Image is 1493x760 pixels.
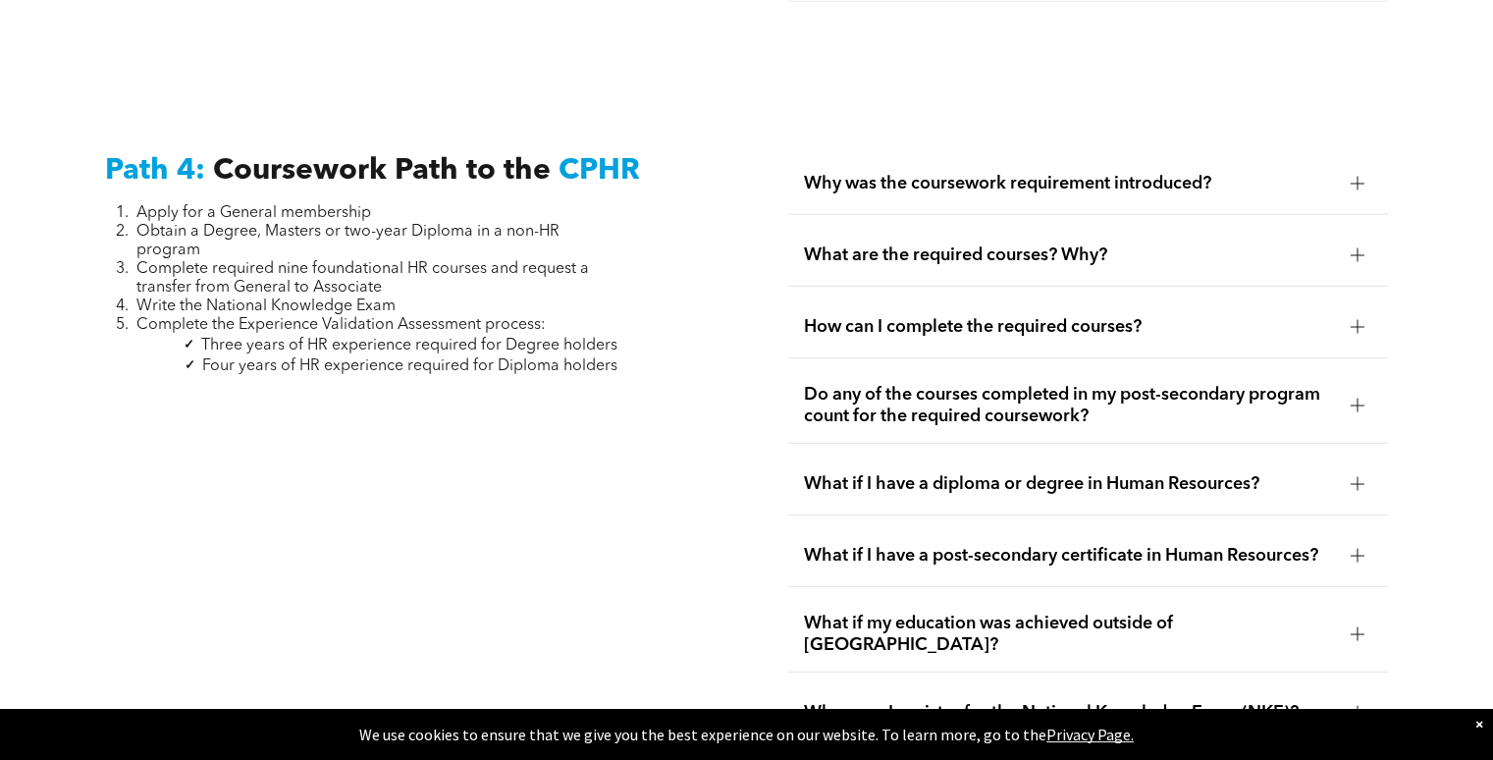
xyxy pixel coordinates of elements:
[136,224,560,258] span: Obtain a Degree, Masters or two-year Diploma in a non-HR program
[136,299,396,314] span: Write the National Knowledge Exam
[804,316,1334,338] span: How can I complete the required courses?
[202,358,617,374] span: Four years of HR experience required for Diploma holders
[804,545,1334,567] span: What if I have a post-secondary certificate in Human Resources?
[804,384,1334,427] span: Do any of the courses completed in my post-secondary program count for the required coursework?
[136,317,546,333] span: Complete the Experience Validation Assessment process:
[559,156,640,186] span: CPHR
[105,156,205,186] span: Path 4:
[1046,725,1134,744] a: Privacy Page.
[213,156,551,186] span: Coursework Path to the
[804,702,1334,724] span: When can I register for the National Knowledge Exam (NKE)?
[201,338,617,353] span: Three years of HR experience required for Degree holders
[136,261,589,296] span: Complete required nine foundational HR courses and request a transfer from General to Associate
[804,244,1334,266] span: What are the required courses? Why?
[804,173,1334,194] span: Why was the coursework requirement introduced?
[136,205,371,221] span: Apply for a General membership
[804,613,1334,656] span: What if my education was achieved outside of [GEOGRAPHIC_DATA]?
[804,473,1334,495] span: What if I have a diploma or degree in Human Resources?
[1475,714,1483,733] div: Dismiss notification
